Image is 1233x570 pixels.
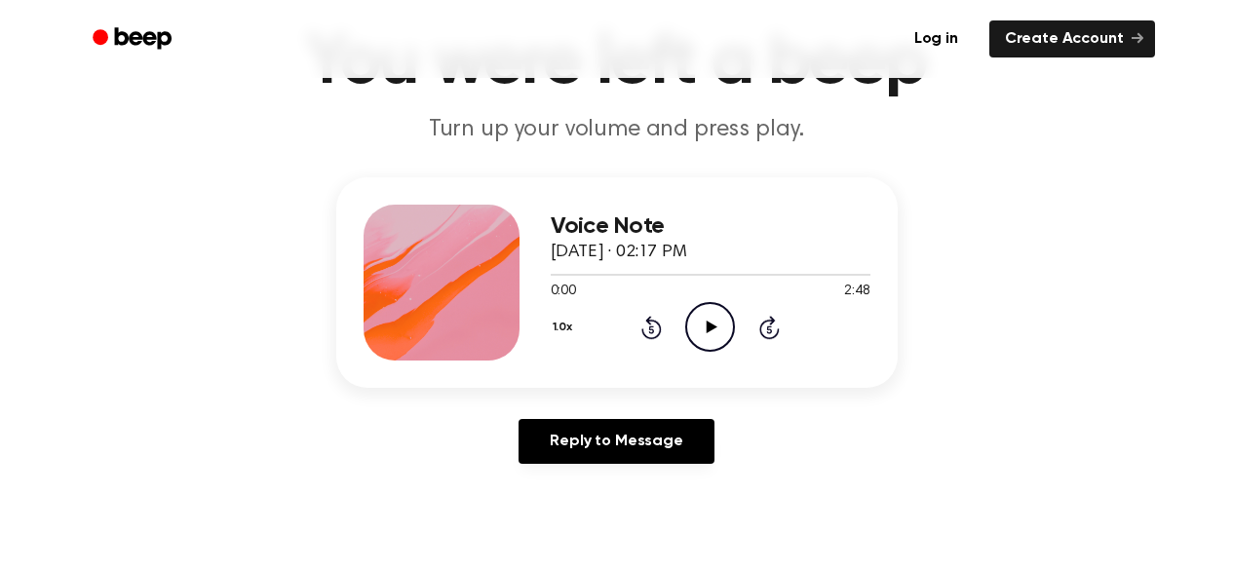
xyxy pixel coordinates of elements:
span: 0:00 [551,282,576,302]
a: Beep [79,20,189,58]
h3: Voice Note [551,213,870,240]
button: 1.0x [551,311,580,344]
a: Reply to Message [519,419,713,464]
a: Create Account [989,20,1155,57]
span: 2:48 [844,282,869,302]
p: Turn up your volume and press play. [243,114,991,146]
span: [DATE] · 02:17 PM [551,244,687,261]
a: Log in [895,17,978,61]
